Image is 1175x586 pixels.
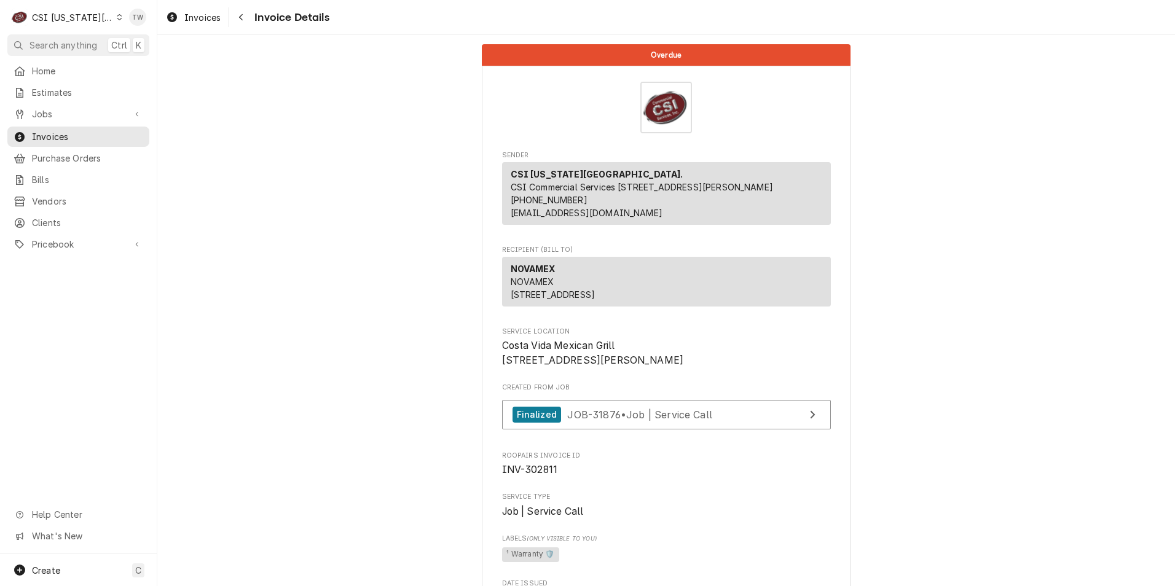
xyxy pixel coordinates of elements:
[7,34,149,56] button: Search anythingCtrlK
[640,82,692,133] img: Logo
[32,107,125,120] span: Jobs
[502,150,831,160] span: Sender
[502,400,831,430] a: View Job
[251,9,329,26] span: Invoice Details
[502,327,831,337] span: Service Location
[511,169,683,179] strong: CSI [US_STATE][GEOGRAPHIC_DATA].
[7,191,149,211] a: Vendors
[502,162,831,230] div: Sender
[511,208,662,218] a: [EMAIL_ADDRESS][DOMAIN_NAME]
[502,492,831,518] div: Service Type
[184,11,221,24] span: Invoices
[32,195,143,208] span: Vendors
[32,11,113,24] div: CSI [US_STATE][GEOGRAPHIC_DATA].
[502,545,831,564] span: [object Object]
[502,451,831,461] span: Roopairs Invoice ID
[32,173,143,186] span: Bills
[32,508,142,521] span: Help Center
[32,130,143,143] span: Invoices
[161,7,226,28] a: Invoices
[502,383,831,436] div: Created From Job
[135,564,141,577] span: C
[111,39,127,52] span: Ctrl
[129,9,146,26] div: Tori Warrick's Avatar
[502,534,831,544] span: Labels
[32,86,143,99] span: Estimates
[513,407,561,423] div: Finalized
[482,44,851,66] div: Status
[11,9,28,26] div: C
[7,170,149,190] a: Bills
[502,492,831,502] span: Service Type
[502,327,831,368] div: Service Location
[511,264,556,274] strong: NOVAMEX
[502,463,831,477] span: Roopairs Invoice ID
[29,39,97,52] span: Search anything
[502,245,831,255] span: Recipient (Bill To)
[136,39,141,52] span: K
[502,547,560,562] span: ¹ Warranty 🛡️
[502,504,831,519] span: Service Type
[7,504,149,525] a: Go to Help Center
[32,64,143,77] span: Home
[7,104,149,124] a: Go to Jobs
[527,535,596,542] span: (Only Visible to You)
[7,127,149,147] a: Invoices
[511,195,587,205] a: [PHONE_NUMBER]
[502,257,831,311] div: Recipient (Bill To)
[7,234,149,254] a: Go to Pricebook
[32,152,143,165] span: Purchase Orders
[502,257,831,307] div: Recipient (Bill To)
[231,7,251,27] button: Navigate back
[7,213,149,233] a: Clients
[502,150,831,230] div: Invoice Sender
[502,451,831,477] div: Roopairs Invoice ID
[511,182,773,192] span: CSI Commercial Services [STREET_ADDRESS][PERSON_NAME]
[502,340,684,366] span: Costa Vida Mexican Grill [STREET_ADDRESS][PERSON_NAME]
[502,245,831,312] div: Invoice Recipient
[502,162,831,225] div: Sender
[32,238,125,251] span: Pricebook
[32,216,143,229] span: Clients
[651,51,682,59] span: Overdue
[567,408,712,420] span: JOB-31876 • Job | Service Call
[502,534,831,564] div: [object Object]
[502,383,831,393] span: Created From Job
[511,276,595,300] span: NOVAMEX [STREET_ADDRESS]
[7,526,149,546] a: Go to What's New
[32,529,142,542] span: What's New
[7,82,149,103] a: Estimates
[502,464,558,475] span: INV-302811
[502,338,831,367] span: Service Location
[502,506,584,517] span: Job | Service Call
[7,148,149,168] a: Purchase Orders
[7,61,149,81] a: Home
[11,9,28,26] div: CSI Kansas City.'s Avatar
[129,9,146,26] div: TW
[32,565,60,576] span: Create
